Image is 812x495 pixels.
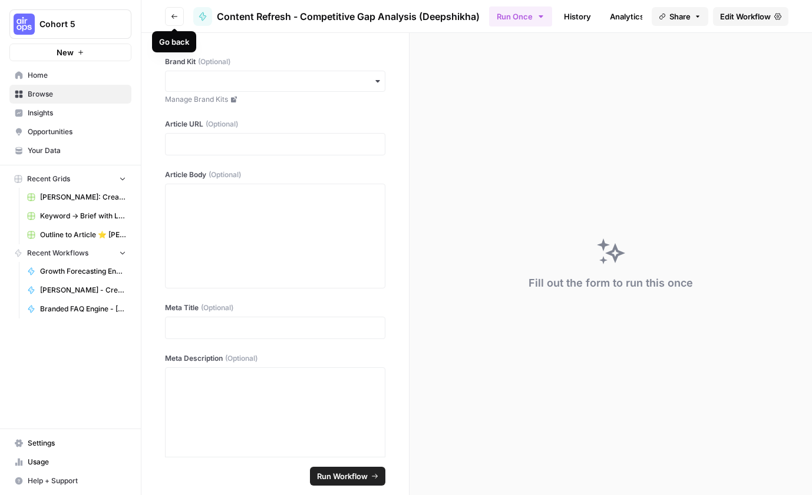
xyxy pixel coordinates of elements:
a: Edit Workflow [713,7,788,26]
a: Keyword -> Brief with Links ([PERSON_NAME]) [22,207,131,225]
a: Browse [9,85,131,104]
span: Recent Grids [27,174,70,184]
div: Go back [159,36,189,48]
a: Outline to Article ⭐️ [PERSON_NAME] [22,225,131,244]
span: Your Data [28,145,126,156]
a: Content Refresh - Competitive Gap Analysis (Deepshikha) [193,7,480,26]
a: History [557,7,598,26]
span: Insights [28,108,126,118]
button: Share [652,7,708,26]
span: Usage [28,457,126,467]
span: Opportunities [28,127,126,137]
button: New [9,44,131,61]
a: Opportunities [9,122,131,141]
span: Outline to Article ⭐️ [PERSON_NAME] [40,230,126,240]
a: [PERSON_NAME] - Create Content Brief from Keyword [22,281,131,300]
label: Meta Title [165,303,385,313]
label: Article URL [165,119,385,129]
a: Analytics [603,7,651,26]
span: (Optional) [201,303,233,313]
a: Insights [9,104,131,122]
label: Article Body [165,170,385,180]
span: Cohort 5 [39,18,111,30]
a: Your Data [9,141,131,160]
span: (Optional) [206,119,238,129]
button: Run Workflow [310,467,385,486]
button: Help + Support [9,471,131,490]
span: Share [669,11,691,22]
a: Home [9,66,131,85]
a: Growth Forecasting Engine [22,262,131,281]
a: Branded FAQ Engine - [PERSON_NAME] [22,300,131,318]
span: (Optional) [225,353,258,364]
label: Brand Kit [165,57,385,67]
a: [PERSON_NAME]: Create Content Brief from Keyword - Fork Grid [22,188,131,207]
span: Branded FAQ Engine - [PERSON_NAME] [40,304,126,314]
span: [PERSON_NAME] - Create Content Brief from Keyword [40,285,126,295]
a: Usage [9,453,131,471]
img: Cohort 5 Logo [14,14,35,35]
span: Content Refresh - Competitive Gap Analysis (Deepshikha) [217,9,480,24]
span: Help + Support [28,476,126,486]
span: Settings [28,438,126,449]
label: Meta Description [165,353,385,364]
span: Browse [28,89,126,99]
span: Edit Workflow [720,11,771,22]
button: Recent Workflows [9,244,131,262]
span: Recent Workflows [27,248,88,258]
span: [PERSON_NAME]: Create Content Brief from Keyword - Fork Grid [40,192,126,202]
a: Settings [9,434,131,453]
span: New [57,46,74,58]
span: (Optional) [209,170,241,180]
div: Fill out the form to run this once [529,275,693,291]
span: Keyword -> Brief with Links ([PERSON_NAME]) [40,211,126,221]
button: Run Once [489,6,552,26]
button: Workspace: Cohort 5 [9,9,131,39]
span: Home [28,70,126,81]
button: Recent Grids [9,170,131,188]
span: (Optional) [198,57,230,67]
span: Growth Forecasting Engine [40,266,126,277]
span: Run Workflow [317,470,368,482]
a: Manage Brand Kits [165,94,385,105]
